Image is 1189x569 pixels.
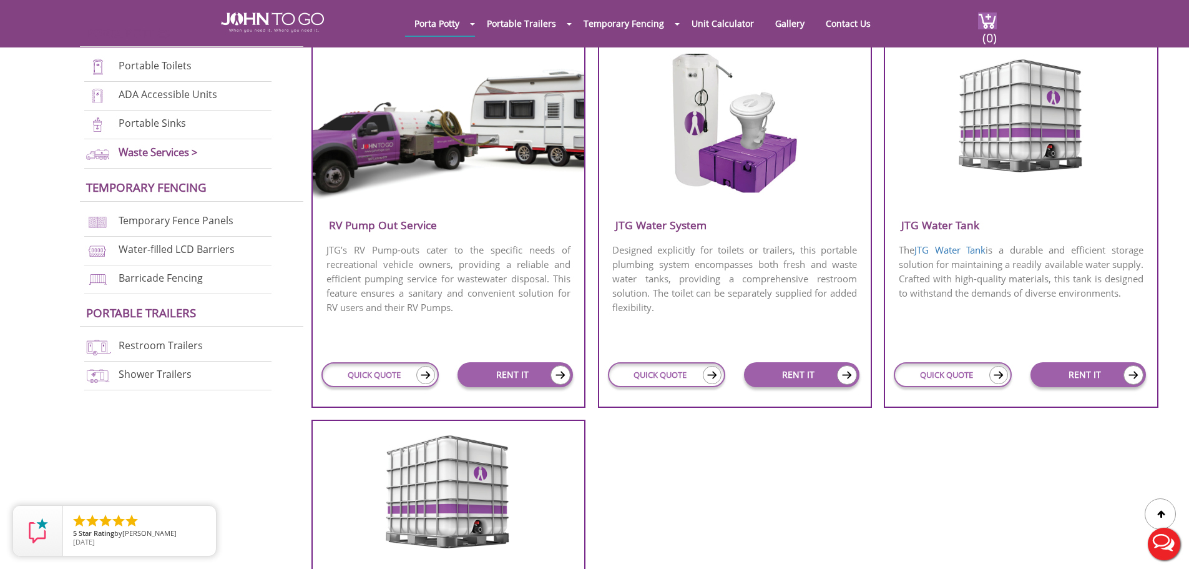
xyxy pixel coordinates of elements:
img: fresh-water-system.png.webp [669,54,801,195]
button: Live Chat [1139,519,1189,569]
img: icon [989,366,1008,384]
img: icon [550,365,570,385]
span: 5 [73,528,77,538]
a: Porta Potty [405,11,469,36]
a: Portable Trailers [477,11,565,36]
li:  [124,513,139,528]
img: waste-services-new.png [84,146,111,162]
a: Barricade Fencing [119,271,203,285]
span: by [73,530,206,538]
h3: JTG Water Tank [885,215,1157,235]
a: RENT IT [1030,362,1146,387]
li:  [98,513,113,528]
img: water-tank.png.webp [954,54,1089,173]
li:  [72,513,87,528]
a: Restroom Trailers [119,339,203,352]
a: Temporary Fencing [574,11,673,36]
a: Porta Potties [86,25,170,41]
span: [PERSON_NAME] [122,528,177,538]
img: shower-trailers-new.png [84,367,111,384]
a: Temporary Fencing [86,179,207,195]
a: Water-filled LCD Barriers [119,242,235,256]
span: Star Rating [79,528,114,538]
img: ADA-units-new.png [84,87,111,104]
span: (0) [982,19,997,46]
img: icon [1123,365,1143,385]
img: icon [837,365,857,385]
img: water-tank-refills.png.webp [381,430,516,549]
a: ADA Accessible Units [119,88,217,102]
a: Portable trailers [86,305,196,320]
a: Gallery [766,11,814,36]
a: RENT IT [457,362,573,387]
h3: RV Pump Out Service [313,215,584,235]
img: portable-sinks-new.png [84,116,111,133]
a: Temporary Fence Panels [119,214,233,227]
img: restroom-trailers-new.png [84,339,111,355]
p: The is a durable and efficient storage solution for maintaining a readily available water supply.... [885,242,1157,302]
a: QUICK QUOTE [608,362,725,387]
li:  [85,513,100,528]
img: icon [416,366,435,384]
a: Waste Services > [119,145,198,159]
img: icon [703,366,722,384]
p: JTG’s RV Pump-outs cater to the specific needs of recreational vehicle owners, providing a reliab... [313,242,584,316]
a: QUICK QUOTE [321,362,439,387]
a: RENT IT [744,362,859,387]
a: QUICK QUOTE [894,362,1011,387]
img: chan-link-fencing-new.png [84,214,111,230]
a: Shower Trailers [119,367,192,381]
a: JTG Water Tank [914,244,986,256]
img: JOHN to go [221,12,324,32]
p: Designed explicitly for toilets or trailers, this portable plumbing system encompasses both fresh... [599,242,871,316]
img: Review Rating [26,518,51,543]
img: water-filled%20barriers-new.png [84,242,111,259]
img: cart a [978,12,997,29]
a: Unit Calculator [682,11,763,36]
a: Portable Toilets [119,59,192,73]
h3: JTG Water System [599,215,871,235]
a: Portable Sinks [119,117,186,131]
img: rv-pump-out.png.webp [313,54,584,202]
img: barricade-fencing-icon-new.png [84,271,111,288]
a: Contact Us [816,11,880,36]
li:  [111,513,126,528]
img: portable-toilets-new.png [84,59,111,76]
span: [DATE] [73,537,95,547]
